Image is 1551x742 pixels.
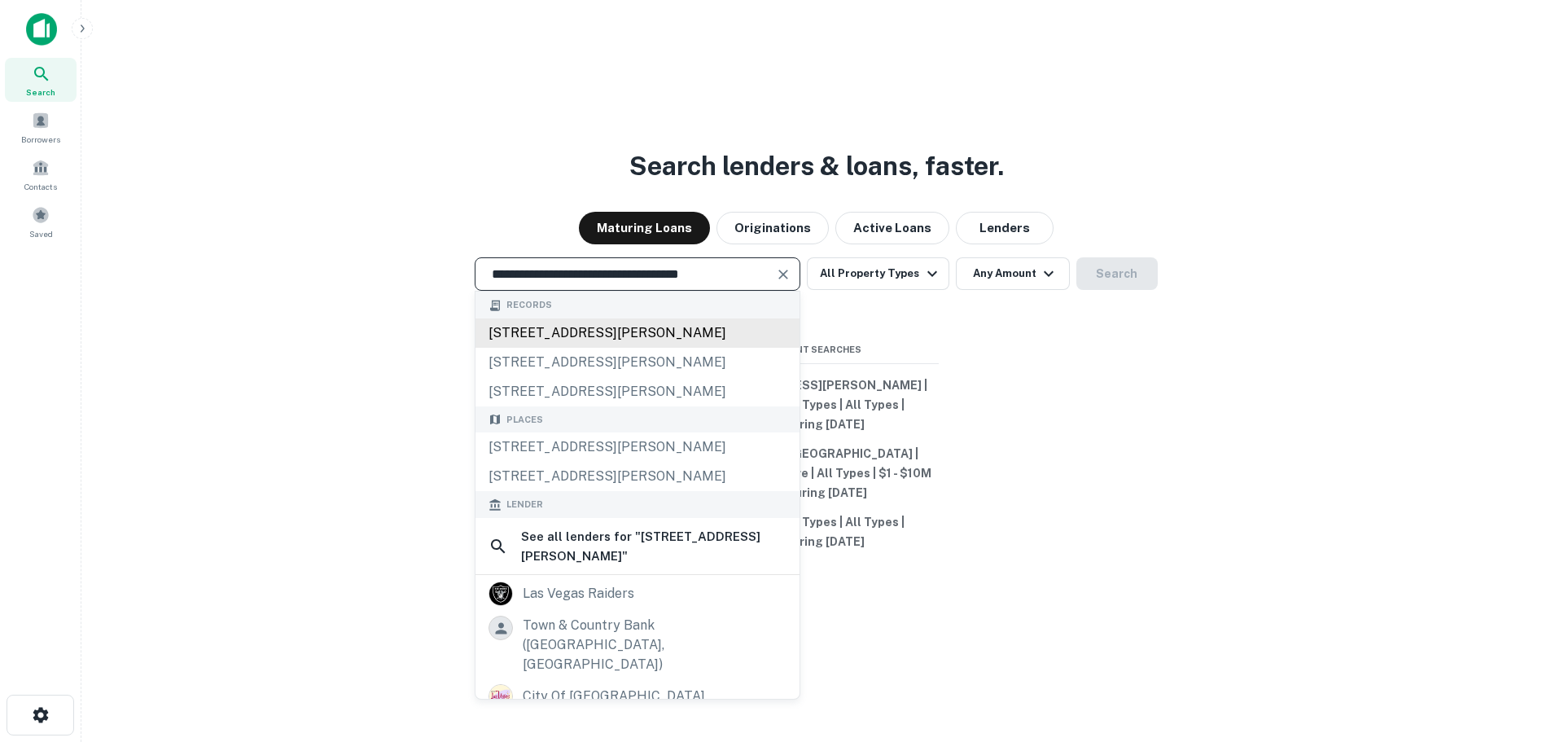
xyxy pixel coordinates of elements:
img: capitalize-icon.png [26,13,57,46]
button: Any Amount [956,257,1070,290]
a: Saved [5,200,77,244]
button: [STREET_ADDRESS][PERSON_NAME] | All Property Types | All Types | Maturing [DATE] [694,371,939,439]
span: Saved [29,227,53,240]
a: las vegas raiders [475,577,800,611]
span: Recent Searches [694,343,939,357]
div: [STREET_ADDRESS][PERSON_NAME] [475,432,800,462]
div: [STREET_ADDRESS][PERSON_NAME] [475,377,800,406]
button: Clear [772,263,795,286]
h3: Search lenders & loans, faster. [629,147,1004,186]
img: picture [489,685,512,708]
button: Active Loans [835,212,949,244]
span: Borrowers [21,133,60,146]
a: town & country bank ([GEOGRAPHIC_DATA], [GEOGRAPHIC_DATA]) [475,611,800,679]
span: Places [506,413,543,427]
div: town & country bank ([GEOGRAPHIC_DATA], [GEOGRAPHIC_DATA]) [523,616,786,674]
button: [US_STATE], [GEOGRAPHIC_DATA] | Retail, Healthcare | All Types | $1 - $10M | Maturing [DATE] [694,439,939,507]
a: Contacts [5,152,77,196]
h6: See all lenders for " [STREET_ADDRESS][PERSON_NAME] " [521,527,786,565]
span: Lender [506,498,543,511]
span: Records [506,298,552,312]
div: [STREET_ADDRESS][PERSON_NAME] [475,462,800,491]
button: All Property Types | All Types | Maturing [DATE] [694,507,939,556]
button: Lenders [956,212,1054,244]
button: All Property Types [807,257,949,290]
img: picture [489,582,512,605]
button: Maturing Loans [579,212,710,244]
a: Search [5,58,77,102]
iframe: Chat Widget [1470,612,1551,690]
a: Borrowers [5,105,77,149]
a: city of [GEOGRAPHIC_DATA] [475,679,800,713]
button: Originations [716,212,829,244]
div: [STREET_ADDRESS][PERSON_NAME] [475,348,800,377]
div: las vegas raiders [523,582,634,606]
span: Search [26,86,55,99]
span: Contacts [24,180,57,193]
div: [STREET_ADDRESS][PERSON_NAME] [475,318,800,348]
div: city of [GEOGRAPHIC_DATA] [523,684,705,709]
